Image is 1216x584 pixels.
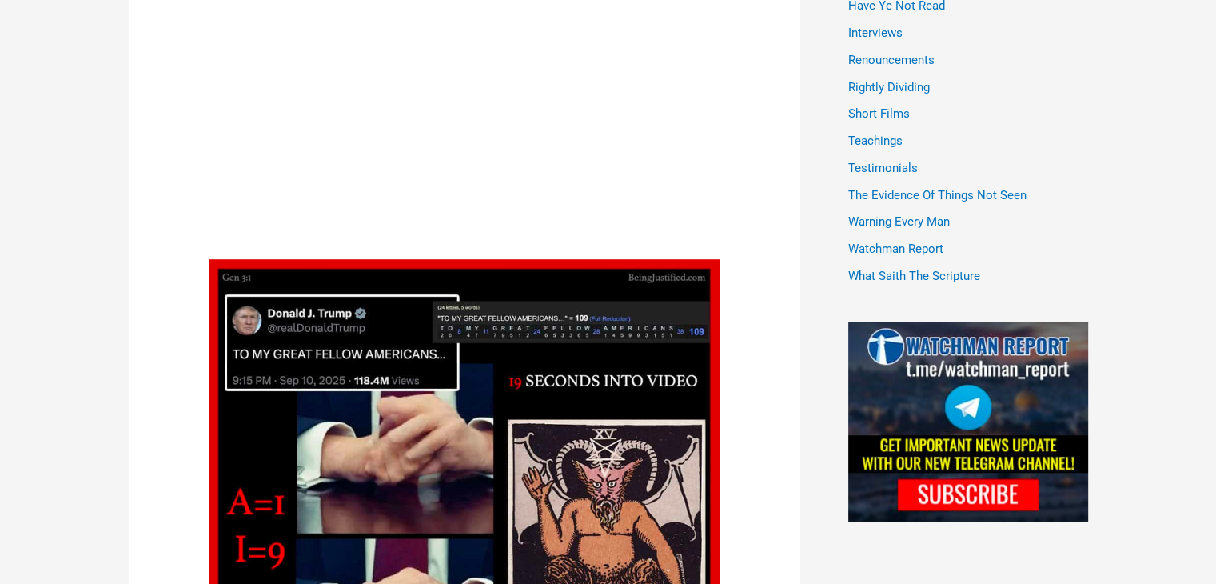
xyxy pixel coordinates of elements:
[848,26,903,40] a: Interviews
[848,134,903,148] a: Teachings
[848,242,943,256] a: Watchman Report
[848,269,980,283] a: What Saith The Scripture
[848,188,1027,202] a: The Evidence Of Things Not Seen
[848,214,950,229] a: Warning Every Man
[848,53,935,67] a: Renouncements
[848,161,918,175] a: Testimonials
[848,80,930,94] a: Rightly Dividing
[848,106,910,121] a: Short Films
